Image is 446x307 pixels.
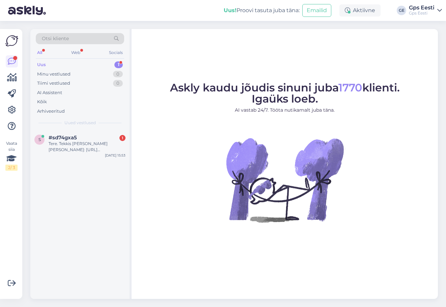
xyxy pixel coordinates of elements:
div: Gps Eesti [409,5,435,10]
div: GE [397,6,406,15]
div: All [36,48,44,57]
div: 1 [114,61,123,68]
div: Socials [108,48,124,57]
div: Gps Eesti [409,10,435,16]
span: Askly kaudu jõudis sinuni juba klienti. Igaüks loeb. [170,81,400,105]
b: Uus! [224,7,236,13]
div: 1 [119,135,126,141]
p: AI vastab 24/7. Tööta nutikamalt juba täna. [170,107,400,114]
div: Kõik [37,99,47,105]
div: AI Assistent [37,89,62,96]
div: Vaata siia [5,140,18,171]
div: Proovi tasuta juba täna: [224,6,300,15]
div: Uus [37,61,46,68]
span: Otsi kliente [42,35,69,42]
a: Gps EestiGps Eesti [409,5,442,16]
div: Minu vestlused [37,71,71,78]
div: 0 [113,80,123,87]
div: Web [70,48,82,57]
span: #sd74gxa5 [49,135,77,141]
img: Askly Logo [5,34,18,47]
button: Emailid [302,4,331,17]
div: 2 / 3 [5,165,18,171]
span: Uued vestlused [64,120,96,126]
div: Tiimi vestlused [37,80,70,87]
div: [DATE] 15:53 [105,153,126,158]
div: Arhiveeritud [37,108,65,115]
div: Tere. Tekkis [PERSON_NAME] [PERSON_NAME]: [URL][DOMAIN_NAME] Kas ta on võtteldes teiste mudeliteg... [49,141,126,153]
div: 0 [113,71,123,78]
span: 1770 [338,81,362,94]
div: Aktiivne [339,4,381,17]
img: No Chat active [224,119,345,241]
span: s [38,137,41,142]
